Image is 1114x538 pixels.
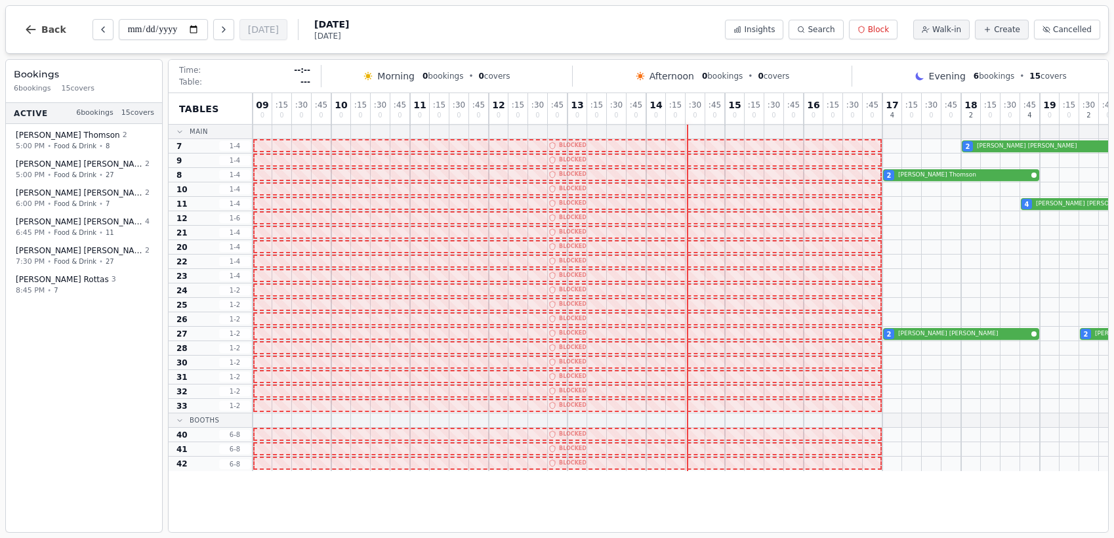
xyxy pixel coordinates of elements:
[808,24,835,35] span: Search
[497,112,501,119] span: 0
[787,101,800,109] span: : 45
[176,444,188,455] span: 41
[300,77,310,87] span: ---
[768,101,780,109] span: : 30
[62,83,94,94] span: 15 covers
[176,329,188,339] span: 27
[219,459,251,469] span: 6 - 8
[54,199,96,209] span: Food & Drink
[219,358,251,367] span: 1 - 2
[791,112,795,119] span: 0
[145,217,150,228] span: 4
[472,101,485,109] span: : 45
[213,19,234,40] button: Next day
[831,112,835,119] span: 0
[758,72,763,81] span: 0
[47,257,51,266] span: •
[974,72,979,81] span: 6
[54,141,96,151] span: Food & Drink
[555,112,559,119] span: 0
[925,101,938,109] span: : 30
[190,127,208,136] span: Main
[106,228,114,238] span: 11
[176,257,188,267] span: 22
[9,125,159,156] button: [PERSON_NAME] Thomson25:00 PM•Food & Drink•8
[478,72,484,81] span: 0
[47,141,51,151] span: •
[54,170,96,180] span: Food & Drink
[179,102,219,115] span: Tables
[413,100,426,110] span: 11
[295,101,308,109] span: : 30
[1020,71,1024,81] span: •
[176,155,182,166] span: 9
[176,242,188,253] span: 20
[870,112,874,119] span: 0
[335,100,347,110] span: 10
[14,14,77,45] button: Back
[219,314,251,324] span: 1 - 2
[929,70,966,83] span: Evening
[898,171,1029,180] span: [PERSON_NAME] Thomson
[299,112,303,119] span: 0
[994,24,1020,35] span: Create
[423,72,428,81] span: 0
[437,112,441,119] span: 0
[929,112,933,119] span: 0
[453,101,465,109] span: : 30
[1023,101,1036,109] span: : 45
[176,459,188,469] span: 42
[16,245,142,256] span: [PERSON_NAME] [PERSON_NAME]
[394,101,406,109] span: : 45
[744,24,775,35] span: Insights
[219,444,251,454] span: 6 - 8
[219,213,251,223] span: 1 - 6
[1084,329,1088,339] span: 2
[949,112,953,119] span: 0
[219,242,251,252] span: 1 - 4
[1086,112,1090,119] span: 2
[145,188,150,199] span: 2
[279,112,283,119] span: 0
[945,101,957,109] span: : 45
[99,257,103,266] span: •
[16,130,120,140] span: [PERSON_NAME] Thomson
[176,343,188,354] span: 28
[374,101,386,109] span: : 30
[219,386,251,396] span: 1 - 2
[41,25,66,34] span: Back
[827,101,839,109] span: : 15
[219,329,251,339] span: 1 - 2
[590,101,603,109] span: : 15
[16,169,45,180] span: 5:00 PM
[190,415,219,425] span: Booths
[9,154,159,185] button: [PERSON_NAME] [PERSON_NAME]25:00 PM•Food & Drink•27
[219,141,251,151] span: 1 - 4
[179,77,202,87] span: Table:
[733,112,737,119] span: 0
[752,112,756,119] span: 0
[758,71,789,81] span: covers
[256,100,268,110] span: 09
[354,101,367,109] span: : 15
[260,112,264,119] span: 0
[535,112,539,119] span: 0
[14,83,51,94] span: 6 bookings
[433,101,445,109] span: : 15
[1067,112,1071,119] span: 0
[276,101,288,109] span: : 15
[1063,101,1075,109] span: : 15
[112,274,116,285] span: 3
[423,71,463,81] span: bookings
[219,401,251,411] span: 1 - 2
[47,228,51,238] span: •
[219,199,251,209] span: 1 - 4
[849,20,897,39] button: Block
[868,24,889,35] span: Block
[315,101,327,109] span: : 45
[1029,71,1066,81] span: covers
[16,285,45,296] span: 8:45 PM
[176,300,188,310] span: 25
[176,228,188,238] span: 21
[99,228,103,238] span: •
